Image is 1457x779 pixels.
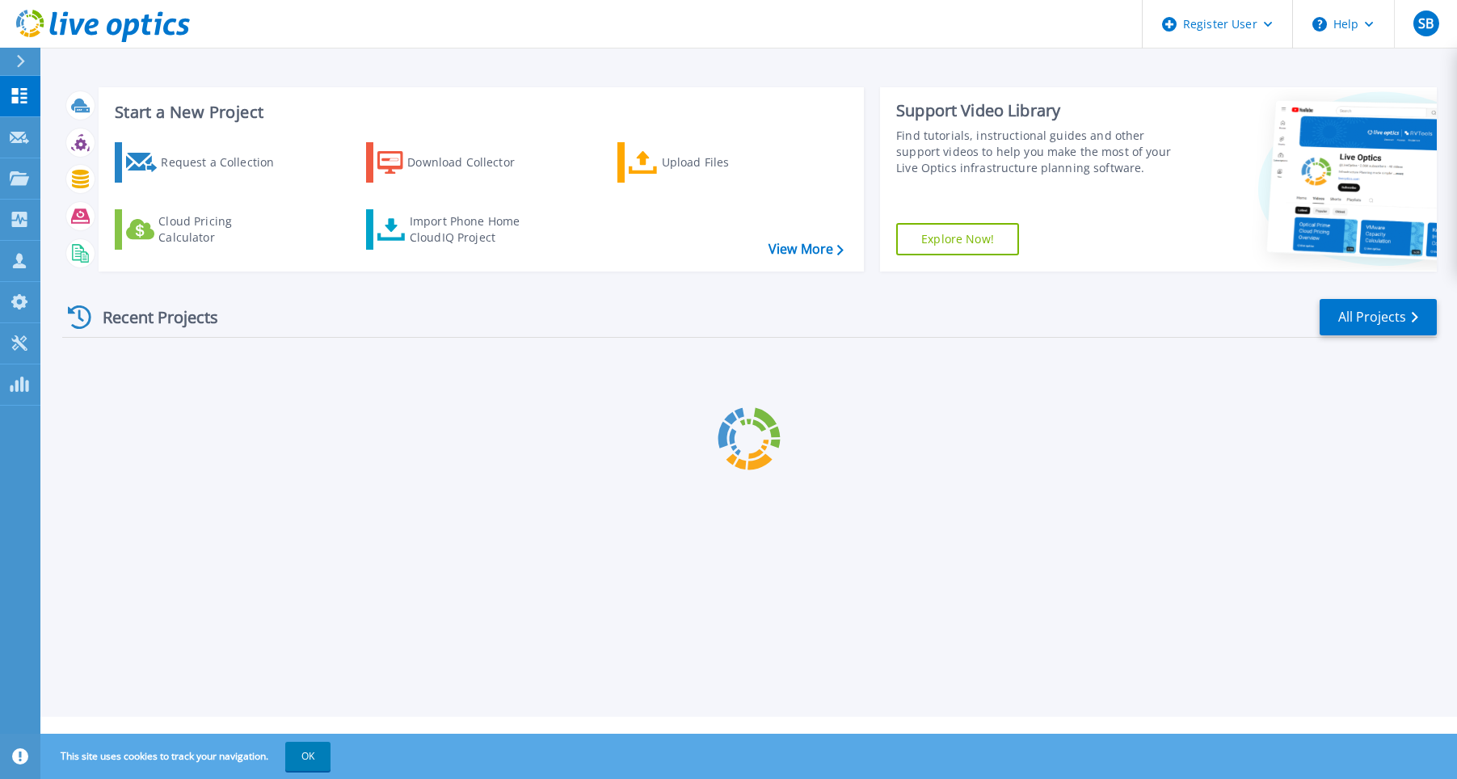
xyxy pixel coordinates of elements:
[896,128,1179,176] div: Find tutorials, instructional guides and other support videos to help you make the most of your L...
[896,223,1019,255] a: Explore Now!
[662,146,791,179] div: Upload Files
[115,142,295,183] a: Request a Collection
[285,742,331,771] button: OK
[769,242,844,257] a: View More
[44,742,331,771] span: This site uses cookies to track your navigation.
[158,213,288,246] div: Cloud Pricing Calculator
[115,103,843,121] h3: Start a New Project
[617,142,798,183] a: Upload Files
[1418,17,1434,30] span: SB
[896,100,1179,121] div: Support Video Library
[366,142,546,183] a: Download Collector
[161,146,290,179] div: Request a Collection
[407,146,537,179] div: Download Collector
[410,213,536,246] div: Import Phone Home CloudIQ Project
[1320,299,1437,335] a: All Projects
[62,297,240,337] div: Recent Projects
[115,209,295,250] a: Cloud Pricing Calculator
